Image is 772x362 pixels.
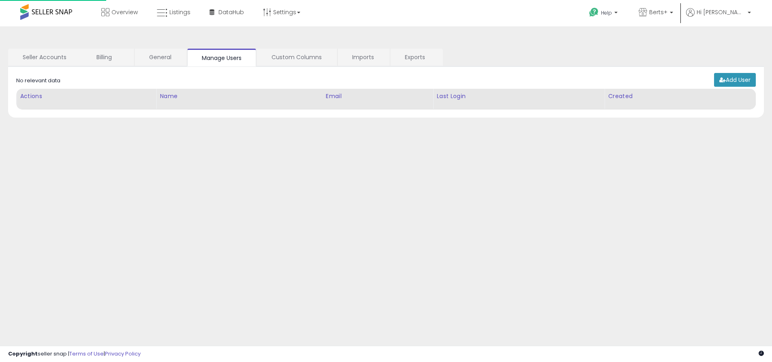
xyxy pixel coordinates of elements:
span: Hi [PERSON_NAME] [697,8,745,16]
i: Get Help [589,7,599,17]
a: Help [583,1,626,26]
div: Actions [20,92,153,101]
a: Manage Users [187,49,256,66]
span: Berts+ [649,8,667,16]
a: Add User [714,73,756,87]
strong: Copyright [8,350,38,358]
span: Overview [111,8,138,16]
a: Hi [PERSON_NAME] [686,8,751,26]
a: Seller Accounts [8,49,81,66]
a: Billing [82,49,133,66]
div: Email [326,92,430,101]
div: Name [160,92,319,101]
span: Listings [169,8,190,16]
a: Imports [338,49,389,66]
a: Custom Columns [257,49,336,66]
a: General [135,49,186,66]
a: Terms of Use [69,350,104,358]
div: seller snap | | [8,350,141,358]
span: DataHub [218,8,244,16]
div: No relevant data [16,77,60,85]
div: Created [608,92,752,101]
a: Privacy Policy [105,350,141,358]
a: Exports [390,49,442,66]
span: Help [601,9,612,16]
div: Last Login [436,92,601,101]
